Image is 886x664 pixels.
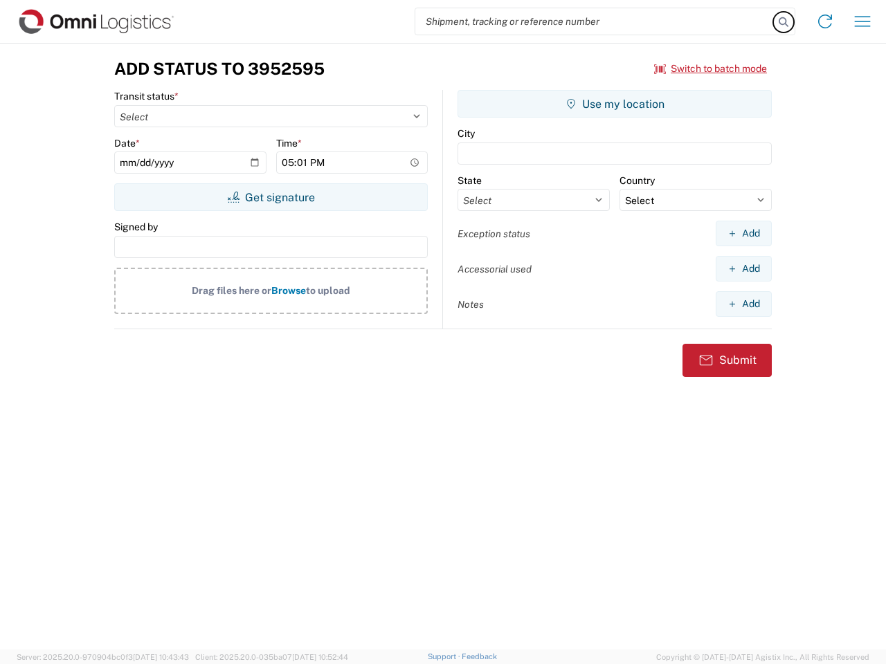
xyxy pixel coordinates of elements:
[716,291,772,317] button: Add
[654,57,767,80] button: Switch to batch mode
[192,285,271,296] span: Drag files here or
[716,256,772,282] button: Add
[458,90,772,118] button: Use my location
[195,653,348,661] span: Client: 2025.20.0-035ba07
[620,174,655,187] label: Country
[656,651,869,663] span: Copyright © [DATE]-[DATE] Agistix Inc., All Rights Reserved
[276,137,302,149] label: Time
[458,298,484,311] label: Notes
[292,653,348,661] span: [DATE] 10:52:44
[271,285,306,296] span: Browse
[716,221,772,246] button: Add
[114,137,140,149] label: Date
[17,653,189,661] span: Server: 2025.20.0-970904bc0f3
[428,652,462,661] a: Support
[306,285,350,296] span: to upload
[114,59,325,79] h3: Add Status to 3952595
[458,127,475,140] label: City
[682,344,772,377] button: Submit
[415,8,774,35] input: Shipment, tracking or reference number
[458,174,482,187] label: State
[133,653,189,661] span: [DATE] 10:43:43
[462,652,497,661] a: Feedback
[114,183,428,211] button: Get signature
[114,90,179,102] label: Transit status
[114,221,158,233] label: Signed by
[458,228,530,240] label: Exception status
[458,263,532,275] label: Accessorial used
